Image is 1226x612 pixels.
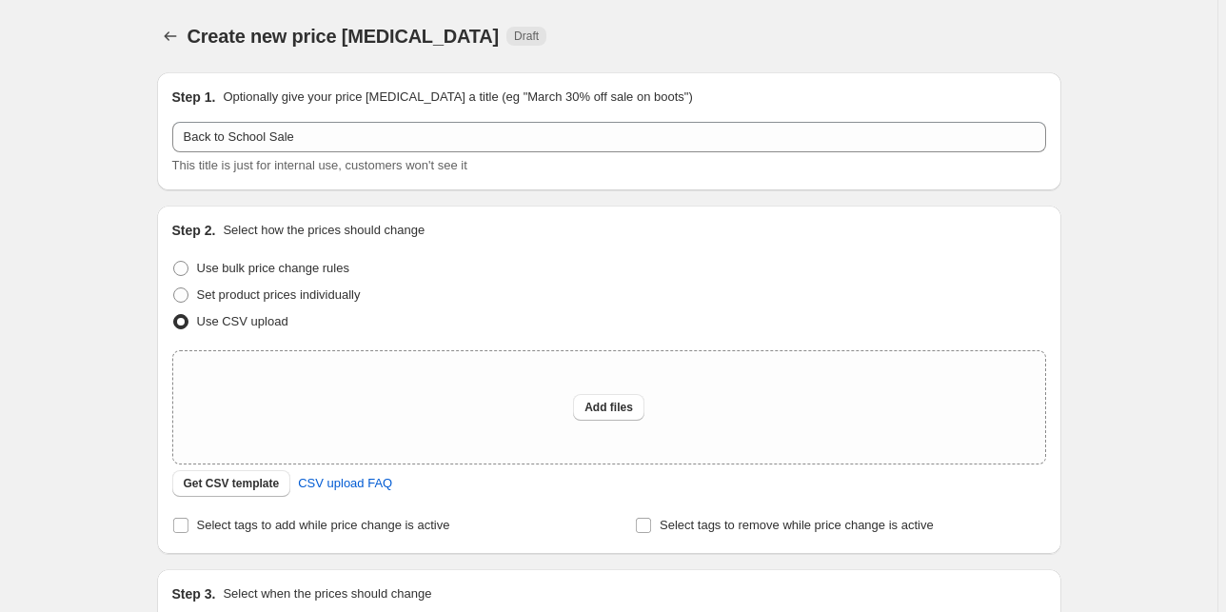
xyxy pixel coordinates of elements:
span: Use CSV upload [197,314,288,328]
button: Get CSV template [172,470,291,497]
button: Add files [573,394,644,421]
span: Select tags to add while price change is active [197,518,450,532]
a: CSV upload FAQ [287,468,404,499]
h2: Step 2. [172,221,216,240]
span: Create new price [MEDICAL_DATA] [188,26,500,47]
span: Draft [514,29,539,44]
span: Add files [584,400,633,415]
p: Select when the prices should change [223,584,431,603]
span: Use bulk price change rules [197,261,349,275]
h2: Step 1. [172,88,216,107]
span: Get CSV template [184,476,280,491]
span: Set product prices individually [197,287,361,302]
p: Optionally give your price [MEDICAL_DATA] a title (eg "March 30% off sale on boots") [223,88,692,107]
button: Price change jobs [157,23,184,49]
h2: Step 3. [172,584,216,603]
input: 30% off holiday sale [172,122,1046,152]
span: This title is just for internal use, customers won't see it [172,158,467,172]
p: Select how the prices should change [223,221,425,240]
span: Select tags to remove while price change is active [660,518,934,532]
span: CSV upload FAQ [298,474,392,493]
